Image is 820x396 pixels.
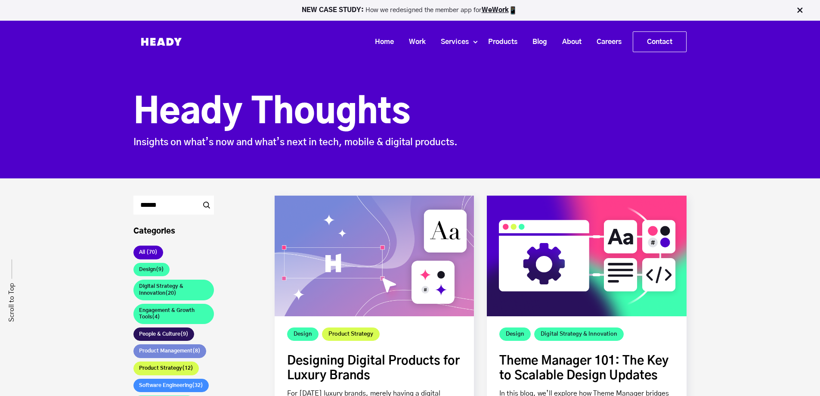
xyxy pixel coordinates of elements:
span: (32) [192,383,203,388]
span: (12) [182,365,193,371]
a: Design [287,327,319,341]
span: (8) [192,348,201,353]
h3: Categories [133,226,214,237]
a: Software Engineering(32) [133,379,209,393]
a: WeWork [482,7,509,13]
a: Blog [522,34,551,50]
a: Digital Strategy & Innovation [534,327,624,341]
a: Product Strategy [322,327,380,341]
h1: Heady Thoughts [133,91,687,134]
a: Engagement & Growth Tools(4) [133,304,214,324]
a: All (70) [133,246,163,259]
a: About [551,34,586,50]
a: Design [499,327,531,341]
a: Contact [633,32,686,52]
a: Home [364,34,398,50]
img: Close Bar [795,6,804,15]
a: Products [477,34,522,50]
span: Insights on what’s now and what’s next in tech, mobile & digital products. [133,137,458,147]
strong: NEW CASE STUDY: [302,7,365,13]
span: (9) [156,267,164,272]
a: Product Management(8) [133,344,206,358]
a: Theme Manager 101: The Key to Scalable Design Updates [499,355,668,382]
a: People & Culture(9) [133,327,194,341]
div: Navigation Menu [198,31,687,52]
span: (20) [165,290,176,296]
input: Search [133,196,214,215]
img: app emoji [509,6,517,15]
a: Services [430,34,473,50]
a: Design(9) [133,263,170,277]
a: Scroll to Top [7,283,16,322]
a: Work [398,34,430,50]
a: Designing Digital Products for Luxury Brands [287,355,460,382]
a: Digital Strategy & Innovation(20) [133,280,214,300]
img: Heady_Logo_Web-01 (1) [133,25,189,59]
span: (9) [180,331,189,337]
span: (4) [152,314,160,319]
a: Careers [586,34,626,50]
p: How we redesigned the member app for [4,6,816,15]
a: Product Strategy(12) [133,362,199,375]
